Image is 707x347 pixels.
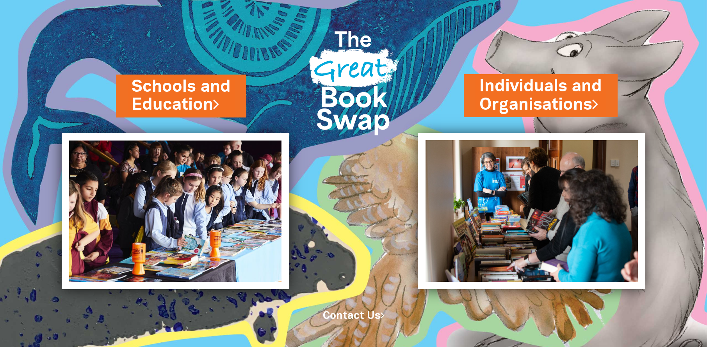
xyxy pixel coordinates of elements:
a: Individuals andOrganisations [479,75,602,116]
img: Great Bookswap logo [301,9,407,150]
a: Contact Us [323,311,385,321]
img: Schools and Education [62,133,289,289]
a: Schools andEducation [132,75,231,116]
img: Individuals and Organisations [418,133,645,289]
